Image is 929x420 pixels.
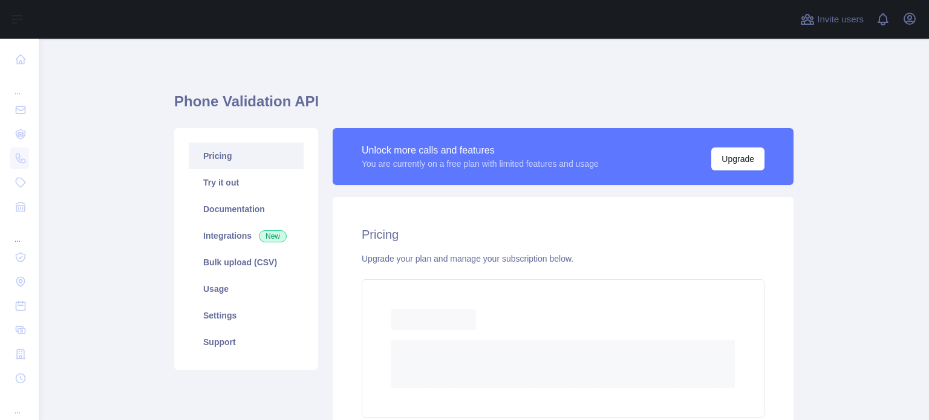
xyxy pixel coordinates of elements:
span: New [259,230,287,242]
a: Usage [189,276,304,302]
a: Integrations New [189,222,304,249]
a: Support [189,329,304,355]
div: Unlock more calls and features [362,143,599,158]
div: ... [10,220,29,244]
a: Documentation [189,196,304,222]
span: Invite users [817,13,864,27]
h1: Phone Validation API [174,92,794,121]
div: You are currently on a free plan with limited features and usage [362,158,599,170]
a: Try it out [189,169,304,196]
a: Settings [189,302,304,329]
a: Bulk upload (CSV) [189,249,304,276]
button: Upgrade [711,147,764,170]
div: Upgrade your plan and manage your subscription below. [362,253,764,265]
a: Pricing [189,143,304,169]
h2: Pricing [362,226,764,243]
div: ... [10,392,29,416]
button: Invite users [798,10,866,29]
div: ... [10,73,29,97]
